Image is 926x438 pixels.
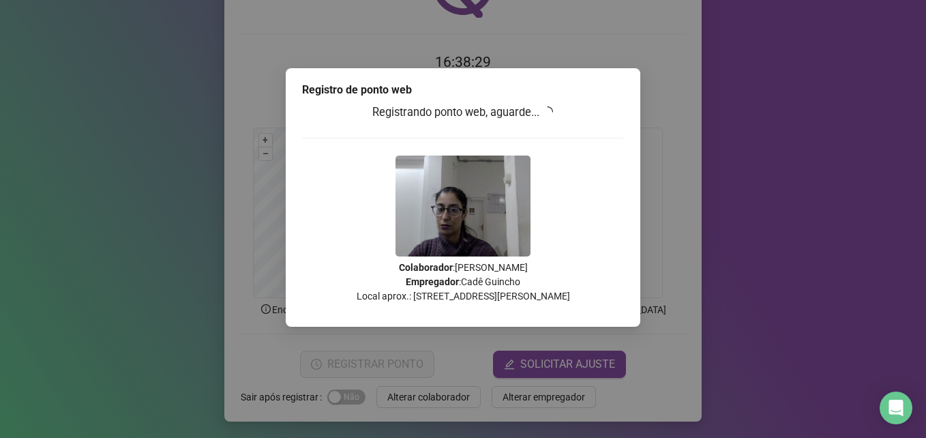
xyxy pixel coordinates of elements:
[541,105,554,118] span: loading
[399,262,453,273] strong: Colaborador
[302,82,624,98] div: Registro de ponto web
[302,104,624,121] h3: Registrando ponto web, aguarde...
[302,261,624,304] p: : [PERSON_NAME] : Cadê Guincho Local aprox.: [STREET_ADDRESS][PERSON_NAME]
[880,392,912,424] div: Open Intercom Messenger
[406,276,459,287] strong: Empregador
[395,156,531,257] img: 9k=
